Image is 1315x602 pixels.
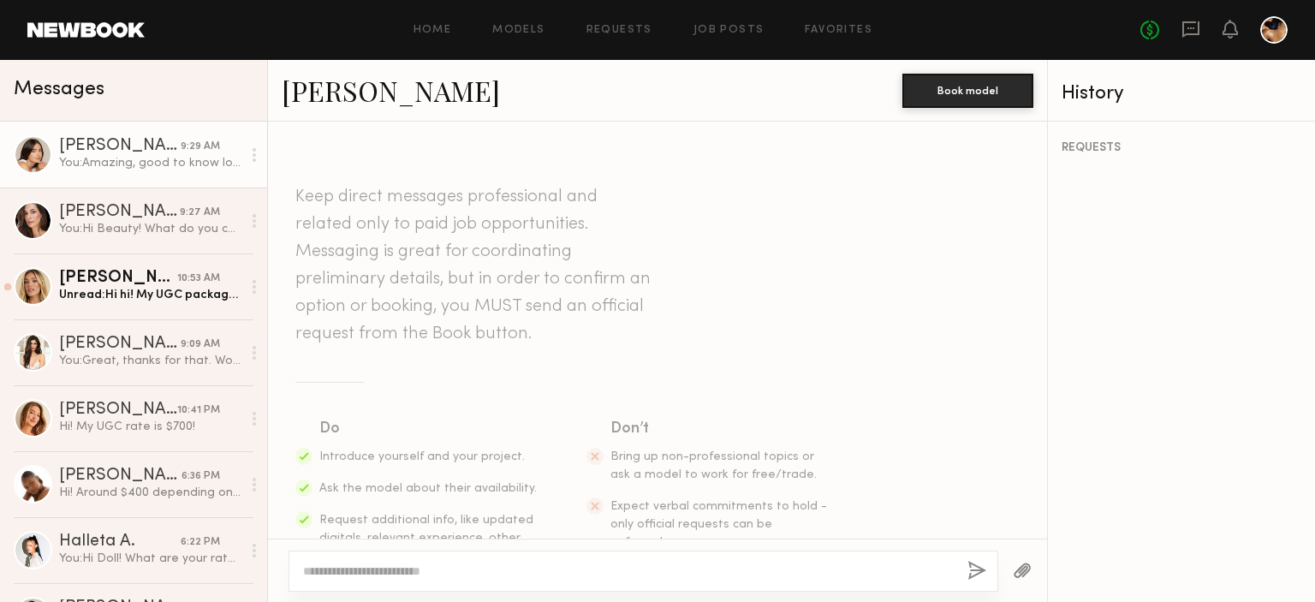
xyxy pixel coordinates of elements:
div: 10:41 PM [177,402,220,419]
a: Favorites [805,25,872,36]
div: You: Hi Beauty! What do you charge for UGC reels? [59,221,241,237]
div: [PERSON_NAME] [59,336,181,353]
span: Messages [14,80,104,99]
a: [PERSON_NAME] [282,72,500,109]
div: Do [319,417,538,441]
a: Requests [586,25,652,36]
div: [PERSON_NAME] [59,138,181,155]
span: Request additional info, like updated digitals, relevant experience, other skills, etc. [319,515,533,562]
div: 6:36 PM [181,468,220,485]
div: [PERSON_NAME] [59,402,177,419]
div: 9:29 AM [181,139,220,155]
div: You: Great, thanks for that. Would you post on your own Instagram as well? [59,353,241,369]
div: History [1062,84,1301,104]
div: You: Amazing, good to know lol. Are the three UGC examples in your profile the most up to date? [59,155,241,171]
div: 9:27 AM [180,205,220,221]
div: Hi! My UGC rate is $700! [59,419,241,435]
button: Book model [902,74,1033,108]
span: Introduce yourself and your project. [319,451,525,462]
div: 6:22 PM [181,534,220,551]
a: Home [414,25,452,36]
div: [PERSON_NAME] [59,270,177,287]
span: Bring up non-professional topics or ask a model to work for free/trade. [610,451,817,480]
div: [PERSON_NAME] [59,468,181,485]
span: Ask the model about their availability. [319,483,537,494]
div: 10:53 AM [177,271,220,287]
div: Hi! Around $400 depending on the brief! [59,485,241,501]
header: Keep direct messages professional and related only to paid job opportunities. Messaging is great ... [295,183,655,348]
div: You: Hi Doll! What are your rates for UGC reels? [59,551,241,567]
div: Halleta A. [59,533,181,551]
a: Job Posts [693,25,765,36]
div: 9:09 AM [181,337,220,353]
div: Don’t [610,417,830,441]
div: Unread: Hi hi! My UGC packages typically start at $500 depending on script needs/deliverables! Wo... [59,287,241,303]
a: Models [492,25,544,36]
div: [PERSON_NAME] [59,204,180,221]
span: Expect verbal commitments to hold - only official requests can be enforced. [610,501,827,548]
div: REQUESTS [1062,142,1301,154]
a: Book model [902,82,1033,97]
